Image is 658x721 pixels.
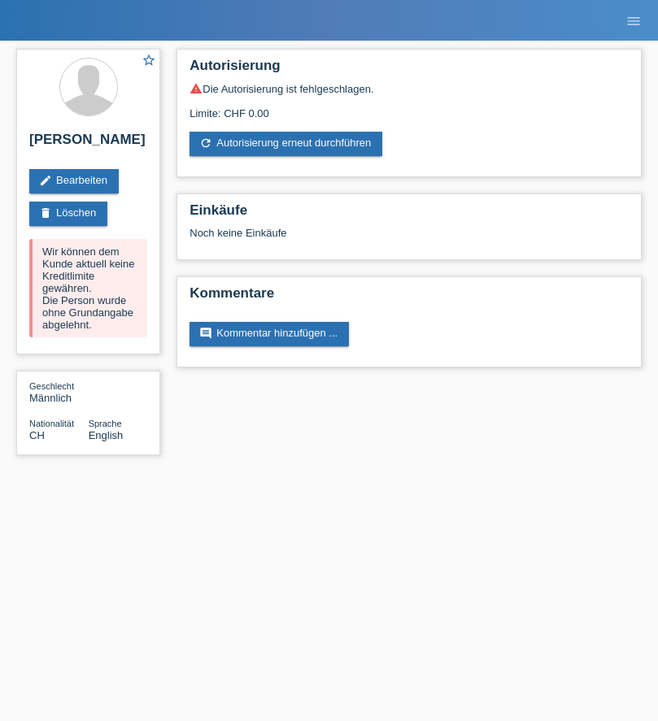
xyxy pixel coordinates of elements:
[29,202,107,226] a: deleteLöschen
[39,174,52,187] i: edit
[190,285,629,310] h2: Kommentare
[142,53,156,70] a: star_border
[29,169,119,193] a: editBearbeiten
[29,239,147,337] div: Wir können dem Kunde aktuell keine Kreditlimite gewähren. Die Person wurde ohne Grundangabe abgel...
[190,202,629,227] h2: Einkäufe
[190,82,629,95] div: Die Autorisierung ist fehlgeschlagen.
[29,132,147,156] h2: [PERSON_NAME]
[89,419,122,428] span: Sprache
[190,58,629,82] h2: Autorisierung
[199,137,212,150] i: refresh
[29,381,74,391] span: Geschlecht
[190,227,629,251] div: Noch keine Einkäufe
[89,429,124,441] span: English
[190,132,382,156] a: refreshAutorisierung erneut durchführen
[190,95,629,119] div: Limite: CHF 0.00
[625,13,642,29] i: menu
[190,82,203,95] i: warning
[39,206,52,219] i: delete
[142,53,156,67] i: star_border
[190,322,349,346] a: commentKommentar hinzufügen ...
[29,419,74,428] span: Nationalität
[199,327,212,340] i: comment
[29,380,89,404] div: Männlich
[617,15,650,25] a: menu
[29,429,45,441] span: Schweiz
